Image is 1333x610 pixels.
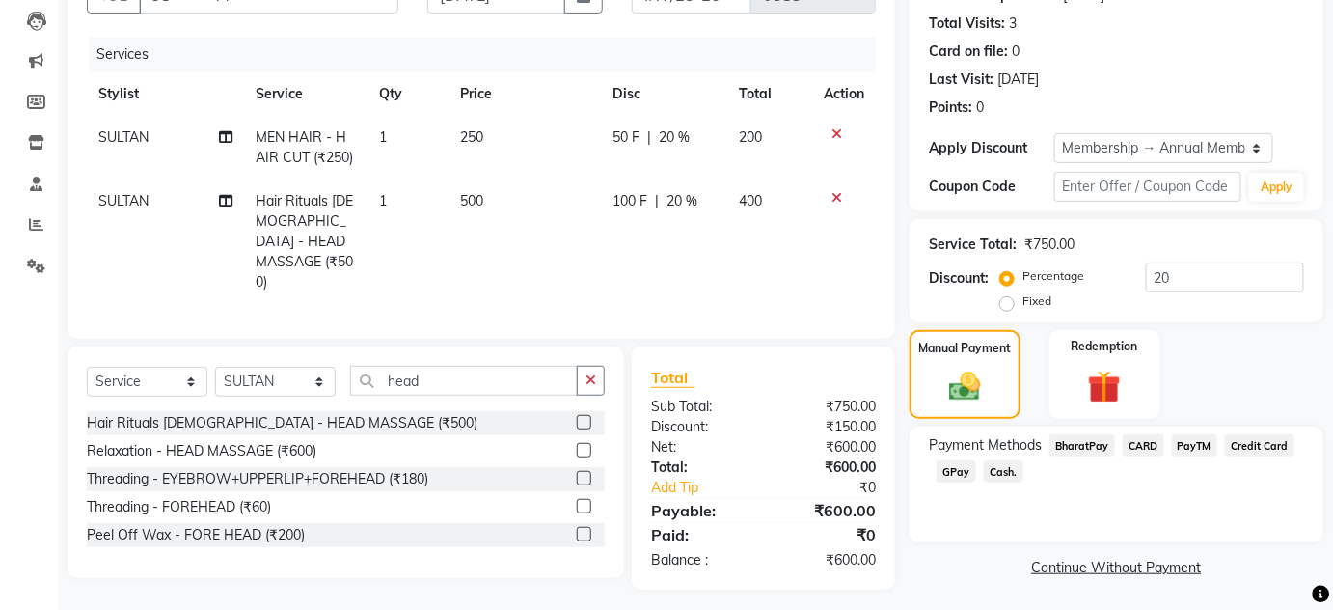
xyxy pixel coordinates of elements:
span: MEN HAIR - HAIR CUT (₹250) [257,128,354,166]
img: _cash.svg [939,369,991,405]
img: _gift.svg [1077,367,1131,408]
span: | [656,191,660,211]
span: 400 [739,192,762,209]
label: Redemption [1072,338,1138,355]
div: Service Total: [929,235,1017,255]
div: Discount: [929,268,989,289]
div: ₹0 [784,478,890,498]
span: Hair Rituals [DEMOGRAPHIC_DATA] - HEAD MASSAGE (₹500) [257,192,354,291]
div: Coupon Code [929,177,1054,197]
div: [DATE] [997,69,1039,90]
div: ₹750.00 [1024,235,1075,255]
span: GPay [937,460,976,483]
th: Total [727,72,812,116]
span: 500 [461,192,484,209]
span: 250 [461,128,484,146]
span: CARD [1123,434,1164,457]
div: ₹600.00 [763,550,890,570]
div: Total Visits: [929,14,1005,34]
div: Threading - FOREHEAD (₹60) [87,497,271,517]
div: Paid: [637,523,764,546]
span: 1 [379,128,387,146]
a: Add Tip [637,478,784,498]
span: 20 % [667,191,698,211]
span: BharatPay [1049,434,1115,457]
div: Sub Total: [637,397,764,417]
div: ₹0 [763,523,890,546]
span: SULTAN [98,192,149,209]
span: 200 [739,128,762,146]
th: Stylist [87,72,245,116]
th: Service [245,72,367,116]
span: Total [651,368,695,388]
span: | [648,127,652,148]
label: Fixed [1022,292,1051,310]
div: Peel Off Wax - FORE HEAD (₹200) [87,525,305,545]
span: 20 % [660,127,691,148]
div: Discount: [637,417,764,437]
span: Cash. [984,460,1023,483]
div: Points: [929,97,972,118]
div: Net: [637,437,764,457]
span: Credit Card [1225,434,1294,457]
span: Payment Methods [929,435,1042,456]
span: 50 F [613,127,640,148]
div: ₹600.00 [763,437,890,457]
th: Disc [602,72,728,116]
span: 1 [379,192,387,209]
div: Card on file: [929,42,1008,62]
div: Relaxation - HEAD MASSAGE (₹600) [87,441,316,461]
div: ₹600.00 [763,457,890,478]
th: Action [812,72,876,116]
a: Continue Without Payment [913,558,1319,578]
div: Threading - EYEBROW+UPPERLIP+FOREHEAD (₹180) [87,469,428,489]
span: PayTM [1172,434,1218,457]
div: Balance : [637,550,764,570]
div: Payable: [637,499,764,522]
div: ₹150.00 [763,417,890,437]
div: 0 [1012,42,1020,62]
div: Services [89,37,890,72]
div: Last Visit: [929,69,993,90]
div: Hair Rituals [DEMOGRAPHIC_DATA] - HEAD MASSAGE (₹500) [87,413,477,433]
th: Price [449,72,602,116]
div: 0 [976,97,984,118]
div: ₹750.00 [763,397,890,417]
div: 3 [1009,14,1017,34]
th: Qty [367,72,449,116]
div: Apply Discount [929,138,1054,158]
label: Manual Payment [918,340,1011,357]
button: Apply [1249,173,1304,202]
label: Percentage [1022,267,1084,285]
span: 100 F [613,191,648,211]
div: Total: [637,457,764,478]
span: SULTAN [98,128,149,146]
div: ₹600.00 [763,499,890,522]
input: Search or Scan [350,366,578,396]
input: Enter Offer / Coupon Code [1054,172,1242,202]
